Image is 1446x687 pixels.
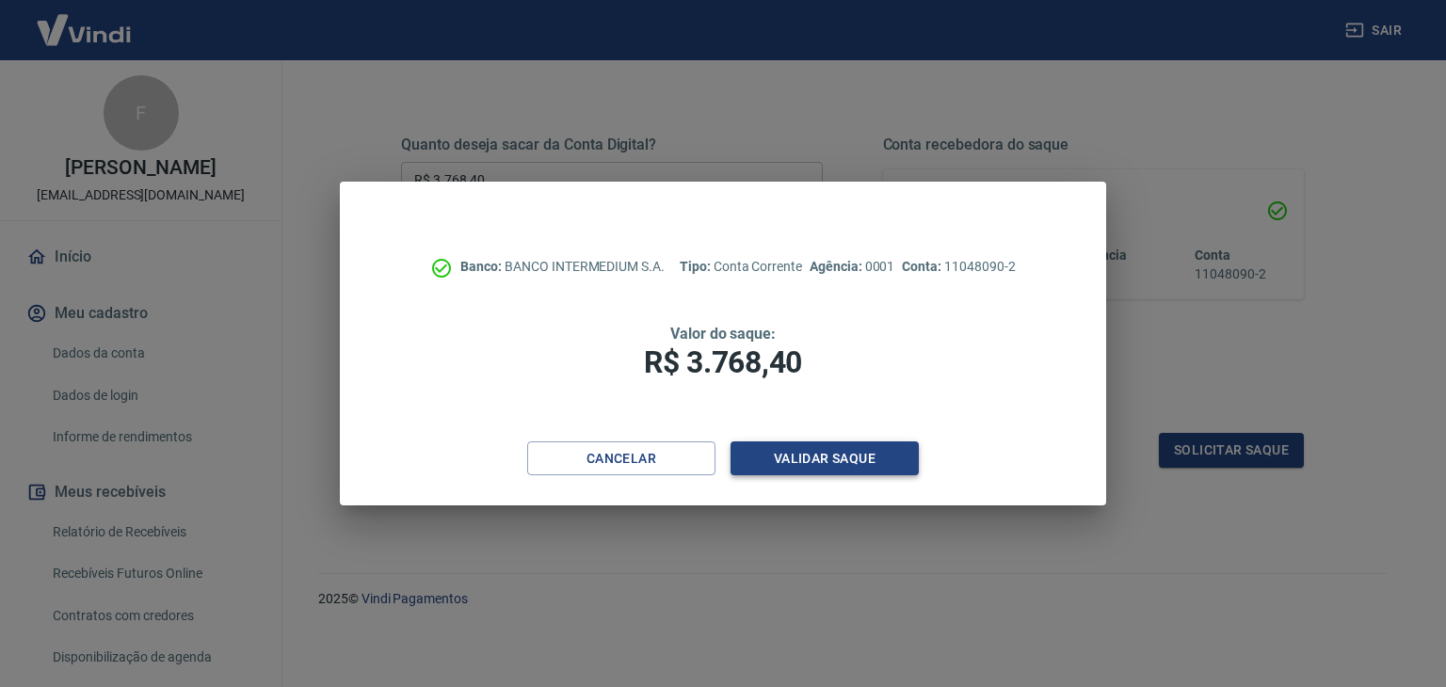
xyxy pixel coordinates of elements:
p: Conta Corrente [680,257,802,277]
span: R$ 3.768,40 [644,344,802,380]
button: Cancelar [527,441,715,476]
p: BANCO INTERMEDIUM S.A. [460,257,665,277]
span: Agência: [810,259,865,274]
span: Valor do saque: [670,325,776,343]
span: Banco: [460,259,505,274]
span: Tipo: [680,259,714,274]
span: Conta: [902,259,944,274]
p: 0001 [810,257,894,277]
p: 11048090-2 [902,257,1015,277]
button: Validar saque [731,441,919,476]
